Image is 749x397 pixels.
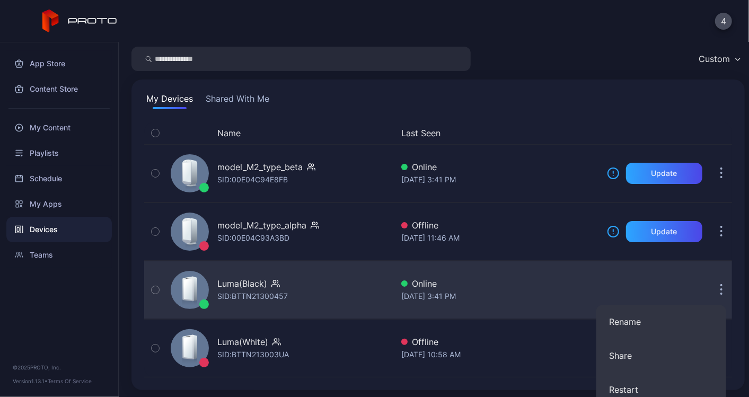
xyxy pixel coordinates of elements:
[401,232,598,244] div: [DATE] 11:46 AM
[603,127,698,139] div: Update Device
[217,127,241,139] button: Name
[626,163,702,184] button: Update
[401,290,598,303] div: [DATE] 3:41 PM
[6,242,112,268] a: Teams
[204,92,271,109] button: Shared With Me
[217,336,268,348] div: Luma(White)
[217,161,303,173] div: model_M2_type_beta
[401,348,598,361] div: [DATE] 10:58 AM
[651,227,677,236] div: Update
[48,378,92,384] a: Terms Of Service
[401,127,594,139] button: Last Seen
[715,13,732,30] button: 4
[6,76,112,102] a: Content Store
[217,232,289,244] div: SID: 00E04C93A3BD
[401,277,598,290] div: Online
[401,173,598,186] div: [DATE] 3:41 PM
[217,173,288,186] div: SID: 00E04C94E8FB
[13,363,105,372] div: © 2025 PROTO, Inc.
[596,305,726,339] button: Rename
[6,140,112,166] a: Playlists
[13,378,48,384] span: Version 1.13.1 •
[693,47,745,71] button: Custom
[711,127,732,139] div: Options
[401,336,598,348] div: Offline
[626,221,702,242] button: Update
[6,115,112,140] a: My Content
[6,51,112,76] a: App Store
[596,339,726,373] button: Share
[401,219,598,232] div: Offline
[401,161,598,173] div: Online
[651,169,677,178] div: Update
[6,217,112,242] a: Devices
[217,219,306,232] div: model_M2_type_alpha
[699,54,730,64] div: Custom
[217,348,289,361] div: SID: BTTN213003UA
[6,166,112,191] a: Schedule
[217,290,288,303] div: SID: BTTN21300457
[144,92,195,109] button: My Devices
[6,191,112,217] a: My Apps
[217,277,267,290] div: Luma(Black)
